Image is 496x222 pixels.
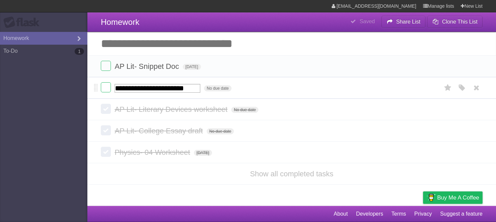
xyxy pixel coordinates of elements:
span: AP Lit- College Essay draft [115,127,205,135]
a: About [334,208,348,220]
div: Flask [3,16,44,29]
img: Buy me a coffee [426,192,436,203]
b: Clone This List [442,19,478,25]
span: [DATE] [194,150,212,156]
b: Saved [360,18,375,24]
button: Clone This List [427,16,483,28]
span: AP Lit- Literary Devices worksheet [115,105,229,114]
label: Done [101,104,111,114]
label: Star task [442,82,454,93]
label: Done [101,147,111,157]
span: AP Lit- Snippet Doc [115,62,181,71]
label: Done [101,61,111,71]
b: 1 [75,48,84,55]
button: Share List [381,16,426,28]
span: [DATE] [183,64,201,70]
span: Physics- 04 Worksheet [115,148,192,157]
span: Homework [101,17,139,27]
span: No due date [207,128,234,134]
span: No due date [204,85,231,91]
a: Buy me a coffee [423,191,483,204]
a: Suggest a feature [440,208,483,220]
b: Share List [396,19,420,25]
a: Developers [356,208,383,220]
a: Terms [391,208,406,220]
a: Privacy [414,208,432,220]
span: Buy me a coffee [437,192,479,204]
label: Done [101,82,111,92]
label: Done [101,125,111,135]
a: Show all completed tasks [250,170,333,178]
span: No due date [231,107,258,113]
